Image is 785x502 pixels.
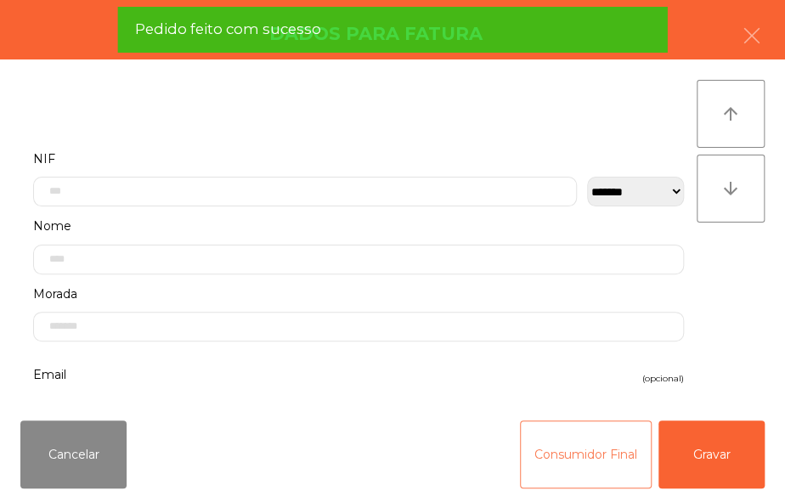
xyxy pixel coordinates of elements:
span: NIF [33,148,55,171]
i: arrow_downward [720,178,741,199]
button: arrow_downward [697,155,765,223]
i: arrow_upward [720,104,741,124]
button: Cancelar [20,420,127,488]
span: Nome [33,215,71,238]
button: Consumidor Final [520,420,652,488]
span: (opcional) [642,370,684,386]
button: Gravar [658,420,765,488]
button: arrow_upward [697,80,765,148]
span: Pedido feito com sucesso [135,19,321,40]
span: Email [33,364,66,386]
span: Morada [33,283,77,306]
